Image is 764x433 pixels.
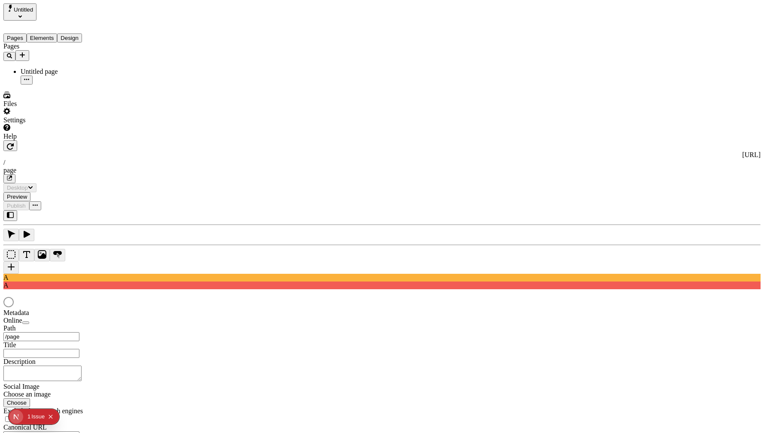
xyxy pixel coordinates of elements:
[3,159,761,167] div: /
[3,274,761,282] div: A
[3,42,106,50] div: Pages
[27,33,58,42] button: Elements
[3,192,30,201] button: Preview
[3,33,27,42] button: Pages
[14,6,33,13] span: Untitled
[34,249,50,261] button: Image
[3,407,83,415] span: Exclude from search engines
[57,33,82,42] button: Design
[7,185,28,191] span: Desktop
[21,68,106,76] div: Untitled page
[3,133,106,140] div: Help
[7,203,26,209] span: Publish
[3,249,19,261] button: Box
[50,249,65,261] button: Button
[3,317,22,324] span: Online
[3,183,36,192] button: Desktop
[3,309,106,317] div: Metadata
[3,324,15,332] span: Path
[3,282,761,289] div: A
[3,151,761,159] div: [URL]
[3,116,106,124] div: Settings
[3,391,106,398] div: Choose an image
[3,3,36,21] button: Select site
[3,201,29,210] button: Publish
[3,341,16,348] span: Title
[3,358,36,365] span: Description
[15,50,29,61] button: Add new
[7,400,27,406] span: Choose
[7,194,27,200] span: Preview
[3,383,39,390] span: Social Image
[3,167,761,174] div: page
[3,398,30,407] button: Choose
[19,249,34,261] button: Text
[3,100,106,108] div: Files
[3,7,125,15] p: Cookie Test Route
[3,424,47,431] span: Canonical URL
